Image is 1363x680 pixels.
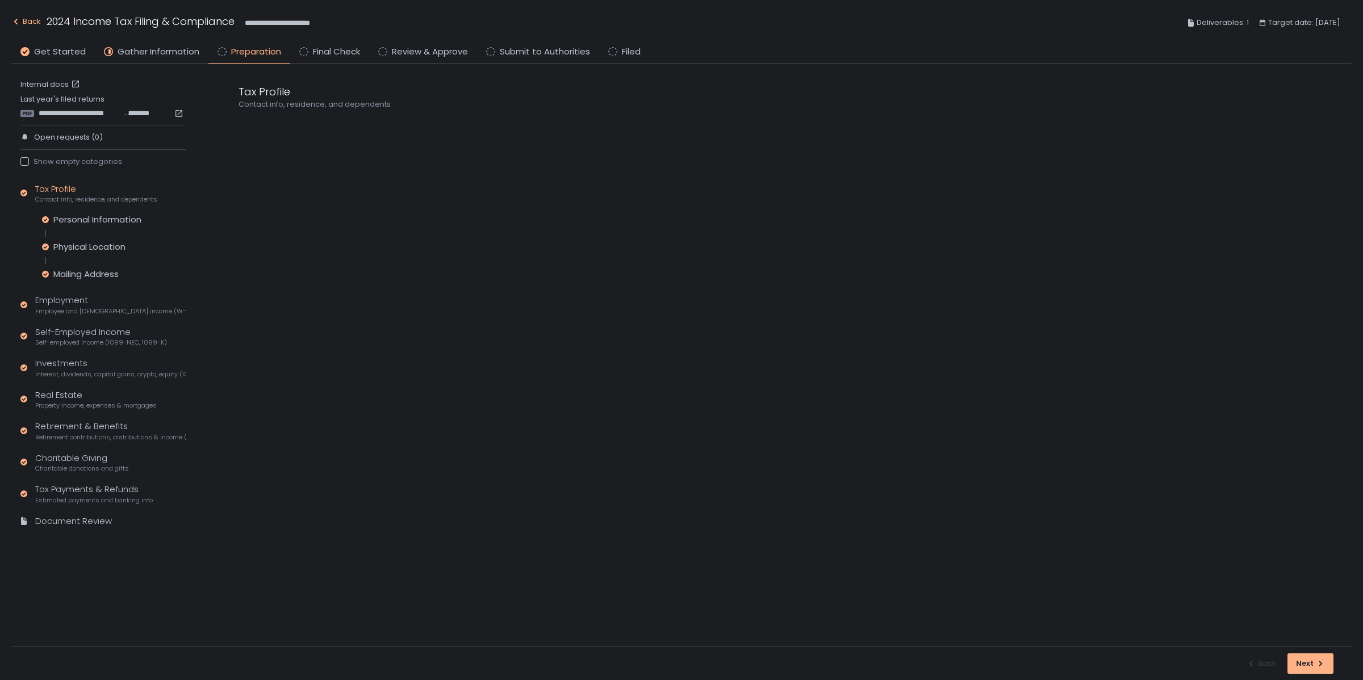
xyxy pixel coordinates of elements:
div: Tax Profile [35,183,157,204]
div: Mailing Address [53,268,119,280]
div: Last year's filed returns [20,94,186,118]
span: Filed [622,45,641,58]
span: Interest, dividends, capital gains, crypto, equity (1099s, K-1s) [35,370,186,379]
div: Employment [35,294,186,316]
div: Real Estate [35,389,157,410]
div: Self-Employed Income [35,326,167,347]
span: Review & Approve [392,45,468,58]
span: Final Check [313,45,360,58]
span: Target date: [DATE] [1268,16,1340,30]
div: Retirement & Benefits [35,420,186,442]
button: Back [11,14,41,32]
div: Investments [35,357,186,379]
span: Retirement contributions, distributions & income (1099-R, 5498) [35,433,186,442]
span: Get Started [34,45,86,58]
div: Tax Payments & Refunds [35,483,153,505]
div: Tax Profile [239,84,784,99]
span: Estimated payments and banking info [35,496,153,505]
span: Gather Information [118,45,199,58]
h1: 2024 Income Tax Filing & Compliance [47,14,235,29]
span: Charitable donations and gifts [35,464,129,473]
span: Open requests (0) [34,132,103,142]
span: Contact info, residence, and dependents [35,195,157,204]
div: Document Review [35,515,112,528]
span: Preparation [231,45,281,58]
div: Personal Information [53,214,141,225]
span: Property income, expenses & mortgages [35,401,157,410]
div: Next [1296,658,1325,669]
span: Self-employed income (1099-NEC, 1099-K) [35,338,167,347]
span: Employee and [DEMOGRAPHIC_DATA] income (W-2s) [35,307,186,316]
div: Charitable Giving [35,452,129,473]
span: Deliverables: 1 [1197,16,1249,30]
button: Next [1287,653,1333,674]
a: Internal docs [20,79,82,90]
div: Contact info, residence, and dependents [239,99,784,110]
span: Submit to Authorities [500,45,590,58]
div: Physical Location [53,241,126,253]
div: Back [11,15,41,28]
